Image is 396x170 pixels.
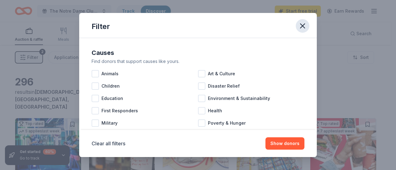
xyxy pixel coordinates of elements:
[101,107,138,114] span: First Responders
[101,95,123,102] span: Education
[208,95,270,102] span: Environment & Sustainability
[208,119,246,127] span: Poverty & Hunger
[208,107,222,114] span: Health
[101,70,118,77] span: Animals
[208,70,235,77] span: Art & Culture
[92,58,304,65] div: Find donors that support causes like yours.
[92,48,304,58] div: Causes
[101,82,120,90] span: Children
[265,137,304,150] button: Show donors
[92,140,125,147] button: Clear all filters
[92,22,110,31] div: Filter
[101,119,118,127] span: Military
[208,82,240,90] span: Disaster Relief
